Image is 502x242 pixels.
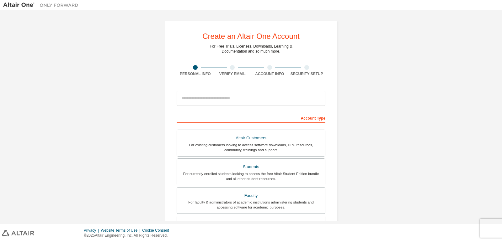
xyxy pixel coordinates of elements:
[142,228,173,233] div: Cookie Consent
[177,71,214,76] div: Personal Info
[214,71,251,76] div: Verify Email
[3,2,82,8] img: Altair One
[181,142,321,152] div: For existing customers looking to access software downloads, HPC resources, community, trainings ...
[84,233,173,238] p: © 2025 Altair Engineering, Inc. All Rights Reserved.
[288,71,326,76] div: Security Setup
[181,220,321,229] div: Everyone else
[181,134,321,142] div: Altair Customers
[181,191,321,200] div: Faculty
[181,200,321,210] div: For faculty & administrators of academic institutions administering students and accessing softwa...
[181,162,321,171] div: Students
[2,230,34,236] img: altair_logo.svg
[84,228,101,233] div: Privacy
[210,44,292,54] div: For Free Trials, Licenses, Downloads, Learning & Documentation and so much more.
[101,228,142,233] div: Website Terms of Use
[202,33,300,40] div: Create an Altair One Account
[251,71,288,76] div: Account Info
[177,113,325,123] div: Account Type
[181,171,321,181] div: For currently enrolled students looking to access the free Altair Student Edition bundle and all ...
